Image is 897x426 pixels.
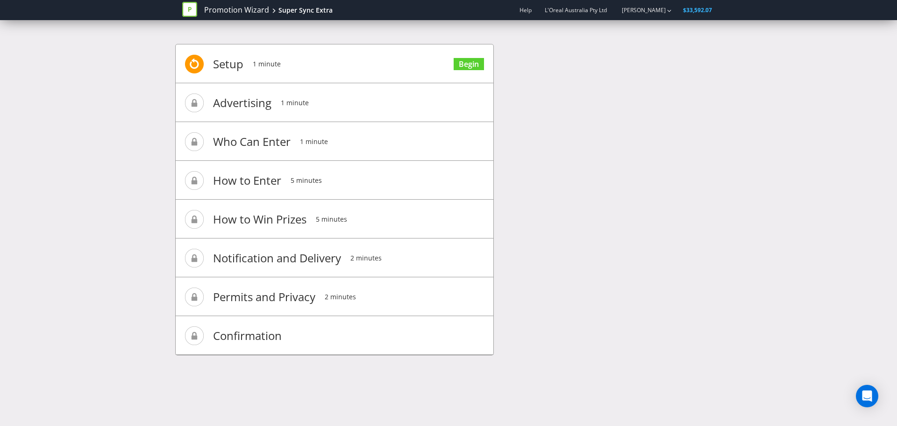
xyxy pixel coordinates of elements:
div: Super Sync Extra [278,6,333,15]
span: Setup [213,45,243,83]
span: 5 minutes [291,162,322,199]
span: $33,592.07 [683,6,712,14]
span: 2 minutes [350,239,382,277]
span: Permits and Privacy [213,278,315,316]
span: L'Oreal Australia Pty Ltd [545,6,607,14]
span: 1 minute [253,45,281,83]
a: Begin [454,58,484,71]
span: 2 minutes [325,278,356,316]
a: Promotion Wizard [204,5,269,15]
div: Open Intercom Messenger [856,385,878,407]
span: Who Can Enter [213,123,291,160]
a: [PERSON_NAME] [612,6,666,14]
span: 1 minute [300,123,328,160]
span: How to Enter [213,162,281,199]
span: 1 minute [281,84,309,122]
a: Help [520,6,532,14]
span: Notification and Delivery [213,239,341,277]
span: 5 minutes [316,201,347,238]
span: Advertising [213,84,271,122]
span: How to Win Prizes [213,201,306,238]
span: Confirmation [213,317,282,354]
